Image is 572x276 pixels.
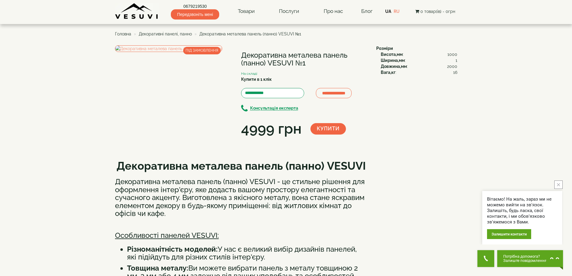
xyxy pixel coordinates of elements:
[250,106,298,111] b: Консультація експерта
[310,123,346,135] button: Купити
[273,5,305,18] a: Послуги
[318,5,349,18] a: Про нас
[381,52,403,57] b: Висота,мм
[115,3,159,20] img: Завод VESUVI
[115,45,222,52] img: Декоративна металева панель (панно) VESUVI №1
[477,250,494,267] button: Get Call button
[447,63,457,69] span: 2000
[554,180,563,189] button: close button
[241,51,367,67] h1: Декоративна металева панель (панно) VESUVI №1
[413,8,457,15] button: 0 товар(ів) - 0грн
[381,58,405,63] b: Ширина,мм
[171,3,219,9] a: 0679219530
[385,9,391,14] a: UA
[503,254,547,259] span: Потрібна допомога?
[447,51,457,57] span: 1000
[127,245,367,261] li: У нас є великий вибір дизайнів панелей, які підійдуть для різних стилів інтер'єру.
[115,178,367,217] h3: Декоративна металева панель (панно) VESUVI - це стильне рішення для оформлення інтер'єру, яке дод...
[381,57,457,63] div: :
[361,8,373,14] a: Блог
[487,229,531,239] div: Залишити контакти
[381,51,457,57] div: :
[381,70,395,75] b: Вага,кг
[381,69,457,75] div: :
[381,63,457,69] div: :
[171,9,219,20] span: Передзвоніть мені
[183,47,221,54] span: ПІД ЗАМОВЛЕННЯ
[241,76,272,82] label: Купити в 1 клік
[115,32,131,36] a: Головна
[497,250,563,267] button: Chat button
[487,196,558,225] div: Вітаємо! На жаль, зараз ми не можемо вийти на зв'язок. Залишіть, будь ласка, свої контакти, і ми ...
[117,159,366,172] b: Декоративна металева панель (панно) VESUVI
[139,32,192,36] a: Декоративні панелі, панно
[115,231,219,240] u: Особливості панелей VESUVI:
[241,71,257,76] small: На складі
[453,69,457,75] span: 16
[376,46,393,51] b: Розміри
[199,32,301,36] span: Декоративна металева панель (панно) VESUVI №1
[241,119,301,139] div: 4999 грн
[232,5,261,18] a: Товари
[455,57,457,63] span: 1
[503,259,547,263] span: Залиште повідомлення
[127,245,218,253] b: Різноманітність моделей:
[394,9,400,14] a: RU
[420,9,455,14] span: 0 товар(ів) - 0грн
[127,264,188,272] b: Товщина металу:
[381,64,407,69] b: Довжина,мм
